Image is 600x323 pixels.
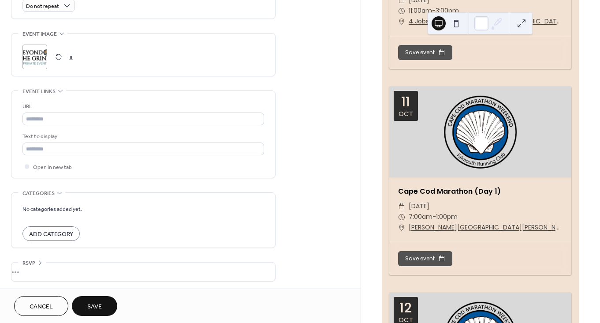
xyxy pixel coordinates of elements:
div: ​ [398,16,405,27]
span: Add Category [29,230,73,239]
div: URL [22,102,262,111]
span: RSVP [22,259,35,268]
div: ••• [11,263,275,281]
span: [DATE] [409,201,429,212]
div: ​ [398,201,405,212]
span: - [432,6,436,16]
button: Save event [398,45,452,60]
div: Cape Cod Marathon (Day 1) [389,186,571,197]
button: Add Category [22,226,80,241]
span: No categories added yet. [22,205,82,214]
span: Categories [22,189,55,198]
button: Cancel [14,296,68,316]
div: ​ [398,212,405,222]
span: Open in new tab [33,163,72,172]
div: Oct [399,110,413,117]
span: Event links [22,87,56,96]
span: Cancel [30,302,53,312]
span: Event image [22,30,57,39]
span: - [432,212,436,222]
div: ​ [398,6,405,16]
span: Save [87,302,102,312]
span: 7:00am [409,212,432,222]
div: ​ [398,222,405,233]
a: [PERSON_NAME][GEOGRAPHIC_DATA][PERSON_NAME] [409,222,563,233]
div: ; [22,45,47,69]
a: 4 Jobs [GEOGRAPHIC_DATA], [GEOGRAPHIC_DATA] [409,16,563,27]
div: Text to display [22,132,262,141]
span: 1:00pm [436,212,458,222]
span: Do not repeat [26,1,59,11]
span: 3:00pm [436,6,459,16]
button: Save event [398,251,452,266]
div: 11 [401,95,410,109]
button: Save [72,296,117,316]
span: 11:00am [409,6,432,16]
div: 12 [399,301,412,315]
div: Oct [399,316,413,323]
